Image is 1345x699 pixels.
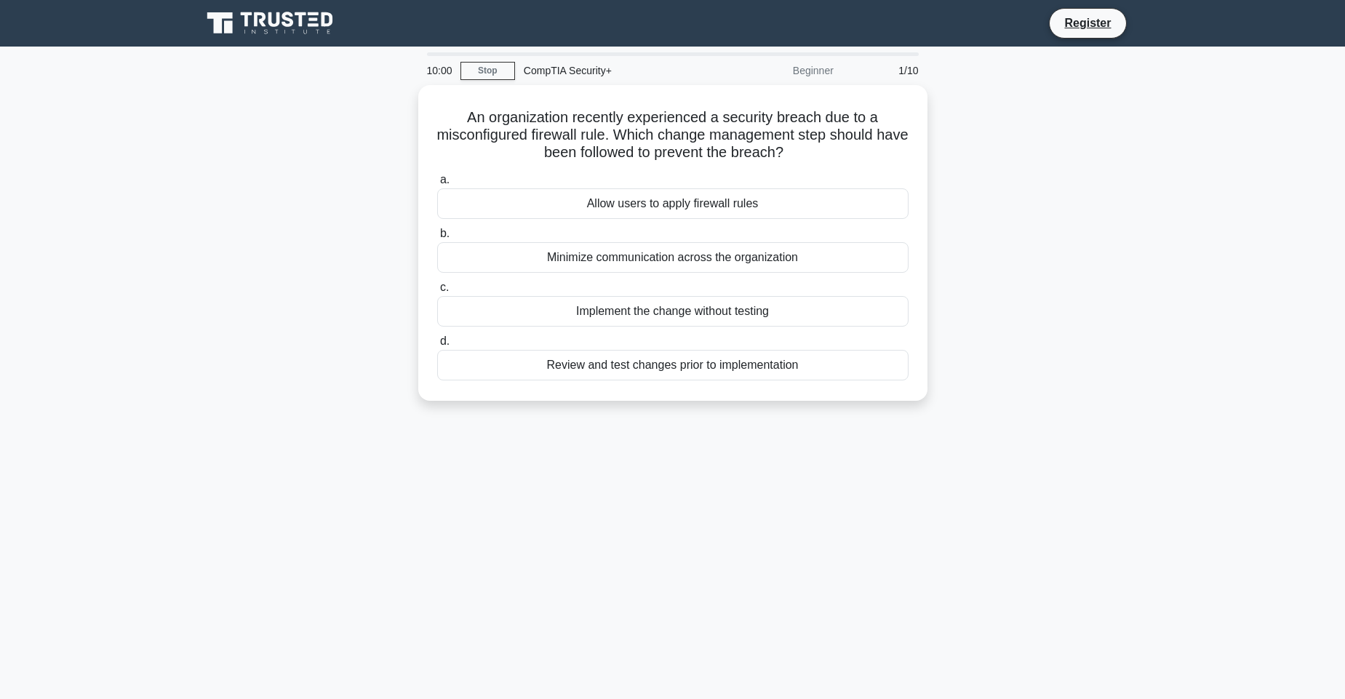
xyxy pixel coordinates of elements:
[440,227,450,239] span: b.
[437,242,909,273] div: Minimize communication across the organization
[437,350,909,380] div: Review and test changes prior to implementation
[1055,14,1119,32] a: Register
[460,62,515,80] a: Stop
[440,335,450,347] span: d.
[437,296,909,327] div: Implement the change without testing
[436,108,910,162] h5: An organization recently experienced a security breach due to a misconfigured firewall rule. Whic...
[440,281,449,293] span: c.
[437,188,909,219] div: Allow users to apply firewall rules
[440,173,450,185] span: a.
[515,56,715,85] div: CompTIA Security+
[842,56,927,85] div: 1/10
[418,56,460,85] div: 10:00
[715,56,842,85] div: Beginner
